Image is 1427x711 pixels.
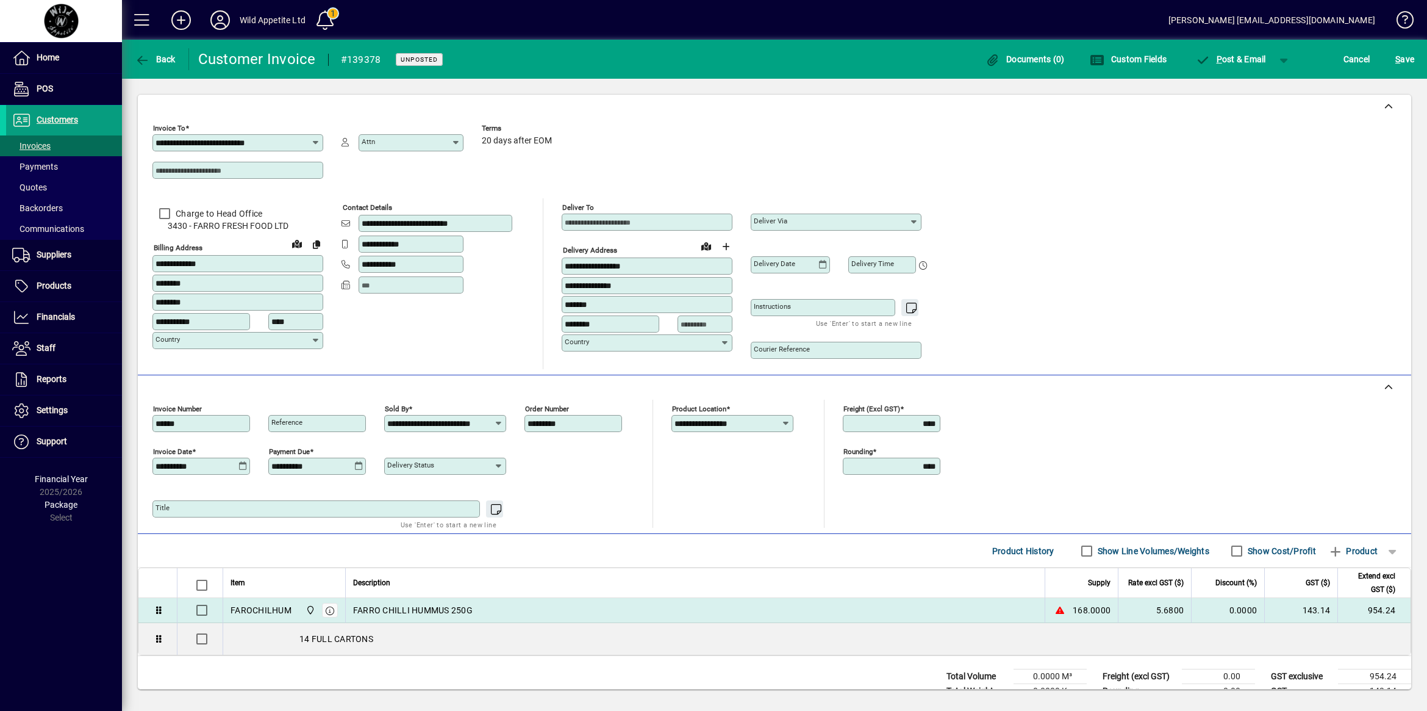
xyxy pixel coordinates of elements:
span: 3430 - FARRO FRESH FOOD LTD [152,220,323,233]
span: Customers [37,115,78,125]
td: Freight (excl GST) [1096,669,1182,684]
span: POS [37,84,53,93]
a: View on map [287,234,307,253]
mat-label: Deliver To [562,203,594,212]
td: Rounding [1096,684,1182,699]
span: Staff [37,343,55,353]
span: Back [135,54,176,64]
div: FAROCHILHUM [231,604,291,616]
span: Extend excl GST ($) [1345,569,1395,596]
div: Wild Appetite Ltd [240,10,306,30]
span: P [1217,54,1222,64]
a: Backorders [6,198,122,218]
a: Staff [6,333,122,364]
span: Support [37,436,67,446]
mat-label: Country [565,337,589,346]
span: Rate excl GST ($) [1128,576,1184,590]
span: Product [1328,541,1378,561]
td: GST [1265,684,1338,699]
span: Communications [12,224,84,234]
mat-label: Order number [525,405,569,413]
div: Customer Invoice [198,49,316,69]
mat-label: Payment due [269,447,310,456]
td: 0.0000 [1191,598,1264,623]
mat-label: Delivery status [387,461,434,469]
span: Payments [12,162,58,171]
td: 143.14 [1264,598,1337,623]
mat-label: Title [156,503,170,512]
mat-label: Invoice date [153,447,192,456]
td: Total Weight [940,684,1014,699]
a: Communications [6,218,122,239]
span: Quotes [12,182,47,192]
mat-label: Sold by [385,405,409,413]
span: Products [37,281,71,291]
a: POS [6,74,122,104]
button: Post & Email [1189,48,1272,70]
button: Save [1392,48,1417,70]
span: FARRO CHILLI HUMMUS 250G [353,604,473,616]
mat-label: Instructions [754,302,791,311]
span: ave [1395,49,1414,69]
span: Settings [37,405,68,415]
span: Financial Year [35,474,88,484]
td: GST exclusive [1265,669,1338,684]
button: Profile [201,9,240,31]
span: Terms [482,125,555,132]
span: Invoices [12,141,51,151]
mat-label: Delivery time [851,259,894,268]
a: View on map [696,236,716,256]
mat-label: Invoice To [153,124,185,132]
span: Cancel [1343,49,1370,69]
mat-label: Freight (excl GST) [843,405,900,413]
mat-label: Delivery date [754,259,795,268]
button: Product [1322,540,1384,562]
a: Support [6,427,122,457]
a: Quotes [6,177,122,198]
span: GST ($) [1306,576,1330,590]
button: Cancel [1340,48,1373,70]
a: Financials [6,302,122,333]
span: Custom Fields [1090,54,1167,64]
app-page-header-button: Back [122,48,189,70]
span: Supply [1088,576,1110,590]
label: Charge to Head Office [173,208,262,220]
span: Home [37,52,59,62]
a: Products [6,271,122,301]
button: Copy to Delivery address [307,234,326,254]
mat-label: Deliver via [754,217,787,225]
span: ost & Email [1195,54,1266,64]
button: Back [132,48,179,70]
mat-label: Rounding [843,447,873,456]
span: S [1395,54,1400,64]
span: Discount (%) [1215,576,1257,590]
td: 0.00 [1182,684,1255,699]
span: Item [231,576,245,590]
span: Backorders [12,203,63,213]
a: Suppliers [6,240,122,270]
a: Knowledge Base [1387,2,1412,42]
button: Documents (0) [982,48,1068,70]
span: Description [353,576,390,590]
span: Financials [37,312,75,322]
span: Wild Appetite Ltd [302,604,317,617]
td: 143.14 [1338,684,1411,699]
button: Choose address [716,237,735,256]
span: Product History [992,541,1054,561]
div: [PERSON_NAME] [EMAIL_ADDRESS][DOMAIN_NAME] [1168,10,1375,30]
span: 20 days after EOM [482,136,552,146]
mat-hint: Use 'Enter' to start a new line [816,316,912,330]
td: 0.0000 M³ [1014,669,1087,684]
label: Show Cost/Profit [1245,545,1316,557]
td: Total Volume [940,669,1014,684]
mat-label: Attn [362,137,375,146]
div: 14 FULL CARTONS [223,623,1411,655]
mat-label: Country [156,335,180,344]
span: 168.0000 [1073,604,1110,616]
mat-label: Invoice number [153,405,202,413]
td: 0.00 [1182,669,1255,684]
button: Custom Fields [1087,48,1170,70]
a: Settings [6,395,122,426]
a: Payments [6,156,122,177]
div: #139378 [341,50,381,70]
